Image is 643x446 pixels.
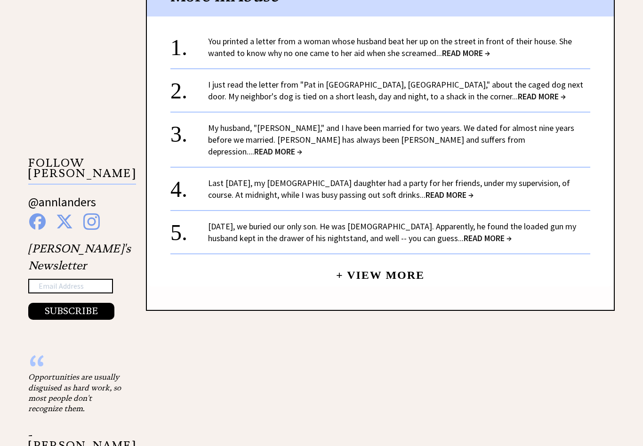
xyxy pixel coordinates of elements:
span: READ MORE → [426,190,474,201]
a: @annlanders [28,195,96,219]
span: READ MORE → [254,146,302,157]
img: facebook%20blue.png [29,214,46,230]
a: [DATE], we buried our only son. He was [DEMOGRAPHIC_DATA]. Apparently, he found the loaded gun my... [208,221,576,244]
span: READ MORE → [464,233,512,244]
div: 1. [170,36,208,53]
div: 5. [170,221,208,238]
span: READ MORE → [518,91,566,102]
span: READ MORE → [442,48,490,59]
div: [PERSON_NAME]'s Newsletter [28,241,131,321]
a: + View More [336,261,425,282]
div: 4. [170,178,208,195]
div: 3. [170,122,208,140]
a: Last [DATE], my [DEMOGRAPHIC_DATA] daughter had a party for her friends, under my supervision, of... [208,178,570,201]
input: Email Address [28,279,113,294]
a: My husband, "[PERSON_NAME]," and I have been married for two years. We dated for almost nine year... [208,123,574,157]
a: You printed a letter from a woman whose husband beat her up on the street in front of their house... [208,36,572,59]
div: 2. [170,79,208,97]
div: “ [28,363,122,372]
div: Opportunities are usually disguised as hard work, so most people don't recognize them. [28,372,122,414]
p: FOLLOW [PERSON_NAME] [28,158,136,185]
img: x%20blue.png [56,214,73,230]
button: SUBSCRIBE [28,303,114,320]
img: instagram%20blue.png [83,214,100,230]
a: I just read the letter from "Pat in [GEOGRAPHIC_DATA], [GEOGRAPHIC_DATA]," about the caged dog ne... [208,80,583,102]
